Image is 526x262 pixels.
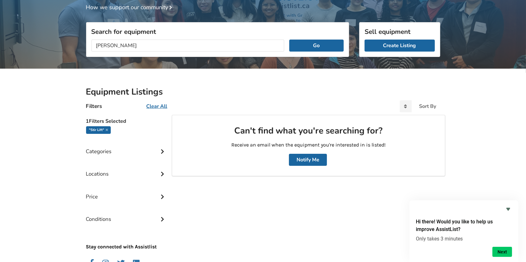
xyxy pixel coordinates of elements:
[91,40,285,52] input: I am looking for...
[504,205,512,213] button: Hide survey
[147,103,167,110] u: Clear All
[86,115,167,126] h5: 1 Filters Selected
[416,218,512,233] h2: Hi there! Would you like to help us improve AssistList?
[86,203,167,226] div: Conditions
[86,135,167,158] div: Categories
[91,28,344,36] h3: Search for equipment
[86,181,167,203] div: Price
[416,205,512,257] div: Hi there! Would you like to help us improve AssistList?
[416,236,512,242] p: Only takes 3 minutes
[86,126,111,134] div: "stir lift"
[182,141,435,149] p: Receive an email when the equipment you're interested in is listed!
[365,40,435,52] a: Create Listing
[86,103,102,110] h4: Filters
[86,3,175,11] a: How we support our community
[365,28,435,36] h3: Sell equipment
[419,104,436,109] div: Sort By
[492,247,512,257] button: Next question
[289,154,327,166] button: Notify Me
[289,40,343,52] button: Go
[86,86,440,97] h2: Equipment Listings
[182,125,435,136] h2: Can't find what you're searching for?
[86,226,167,251] p: Stay connected with Assistlist
[86,158,167,180] div: Locations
